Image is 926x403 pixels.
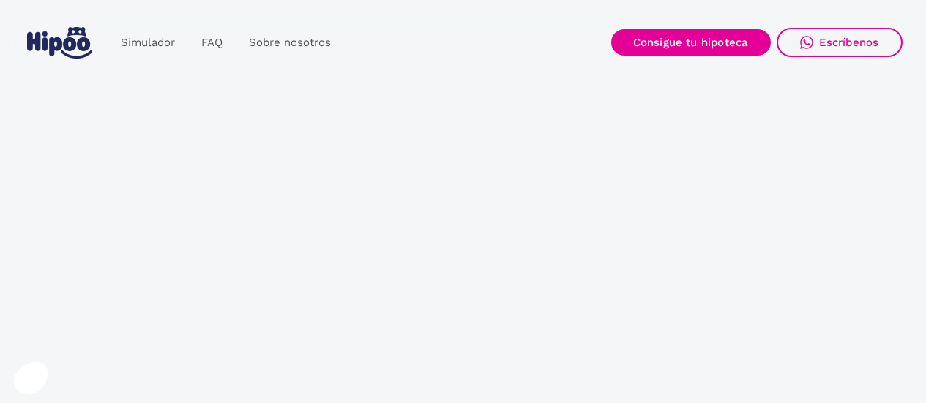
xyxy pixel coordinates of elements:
a: Consigue tu hipoteca [611,29,771,56]
a: Sobre nosotros [236,29,344,57]
a: Escríbenos [777,28,903,57]
div: Escríbenos [819,36,879,49]
a: FAQ [188,29,236,57]
a: Simulador [108,29,188,57]
a: home [24,21,96,64]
